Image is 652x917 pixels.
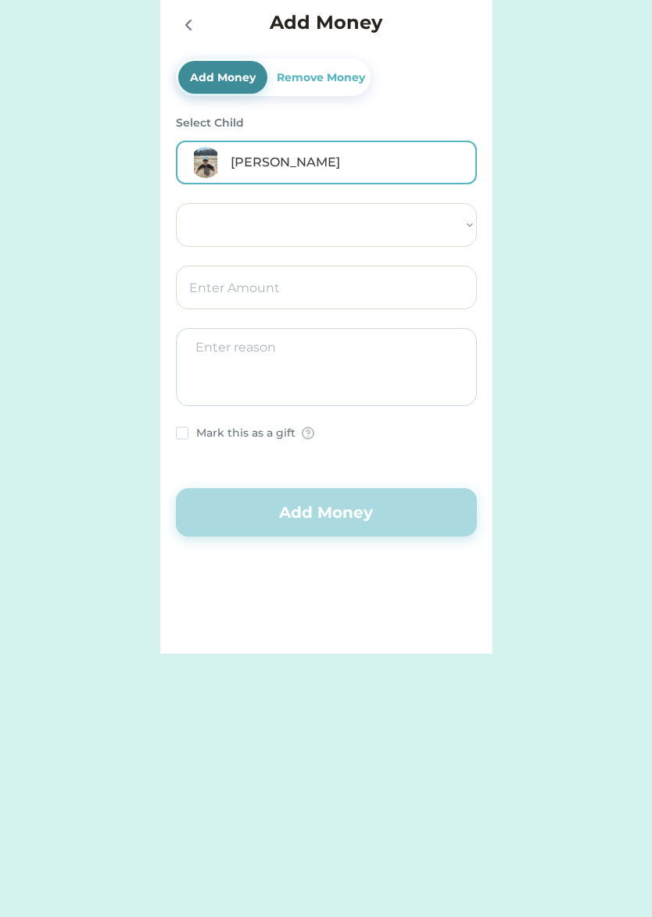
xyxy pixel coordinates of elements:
[176,488,477,537] button: Add Money
[176,115,477,131] div: Select Child
[274,70,368,86] div: Remove Money
[270,9,382,37] h4: Add Money
[190,147,221,178] img: https%3A%2F%2F1dfc823d71cc564f25c7cc035732a2d8.cdn.bubble.io%2Ff1757700758603x620604596467744600%...
[302,426,314,440] img: Group%2026910.png
[176,266,477,309] input: Enter Amount
[231,153,463,172] div: [PERSON_NAME]
[196,425,296,441] div: Mark this as a gift
[187,70,259,86] div: Add Money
